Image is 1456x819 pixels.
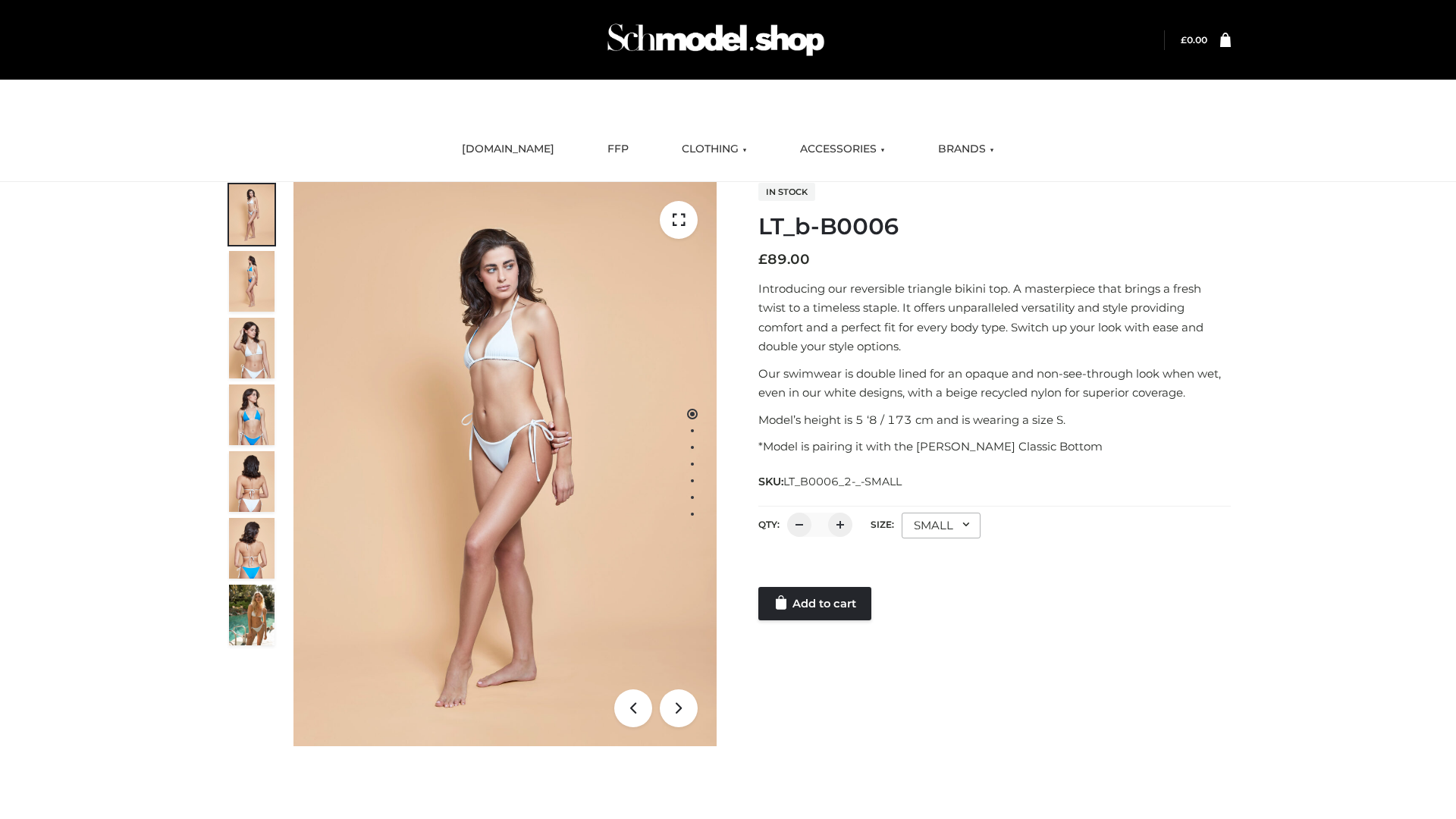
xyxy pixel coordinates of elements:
[229,518,275,579] img: ArielClassicBikiniTop_CloudNine_AzureSky_OW114ECO_8-scaled.jpg
[229,318,275,378] img: ArielClassicBikiniTop_CloudNine_AzureSky_OW114ECO_3-scaled.jpg
[789,133,896,166] a: ACCESSORIES
[229,184,275,245] img: ArielClassicBikiniTop_CloudNine_AzureSky_OW114ECO_1-scaled.jpg
[758,279,1231,356] p: Introducing our reversible triangle bikini top. A masterpiece that brings a fresh twist to a time...
[229,384,275,445] img: ArielClassicBikiniTop_CloudNine_AzureSky_OW114ECO_4-scaled.jpg
[758,472,903,491] span: SKU:
[758,587,871,620] a: Add to cart
[758,213,1231,240] h1: LT_b-B0006
[1181,34,1187,45] span: £
[758,183,815,201] span: In stock
[1181,34,1207,45] a: £0.00
[293,182,717,746] img: ArielClassicBikiniTop_CloudNine_AzureSky_OW114ECO_1
[229,451,275,512] img: ArielClassicBikiniTop_CloudNine_AzureSky_OW114ECO_7-scaled.jpg
[450,133,566,166] a: [DOMAIN_NAME]
[758,364,1231,403] p: Our swimwear is double lined for an opaque and non-see-through look when wet, even in our white d...
[596,133,640,166] a: FFP
[927,133,1006,166] a: BRANDS
[602,10,830,70] img: Schmodel Admin 964
[758,437,1231,457] p: *Model is pairing it with the [PERSON_NAME] Classic Bottom
[758,410,1231,430] p: Model’s height is 5 ‘8 / 173 cm and is wearing a size S.
[871,519,894,530] label: Size:
[758,251,767,268] span: £
[758,251,810,268] bdi: 89.00
[758,519,780,530] label: QTY:
[670,133,758,166] a: CLOTHING
[229,251,275,312] img: ArielClassicBikiniTop_CloudNine_AzureSky_OW114ECO_2-scaled.jpg
[783,475,902,488] span: LT_B0006_2-_-SMALL
[229,585,275,645] img: Arieltop_CloudNine_AzureSky2.jpg
[1181,34,1207,45] bdi: 0.00
[902,513,981,538] div: SMALL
